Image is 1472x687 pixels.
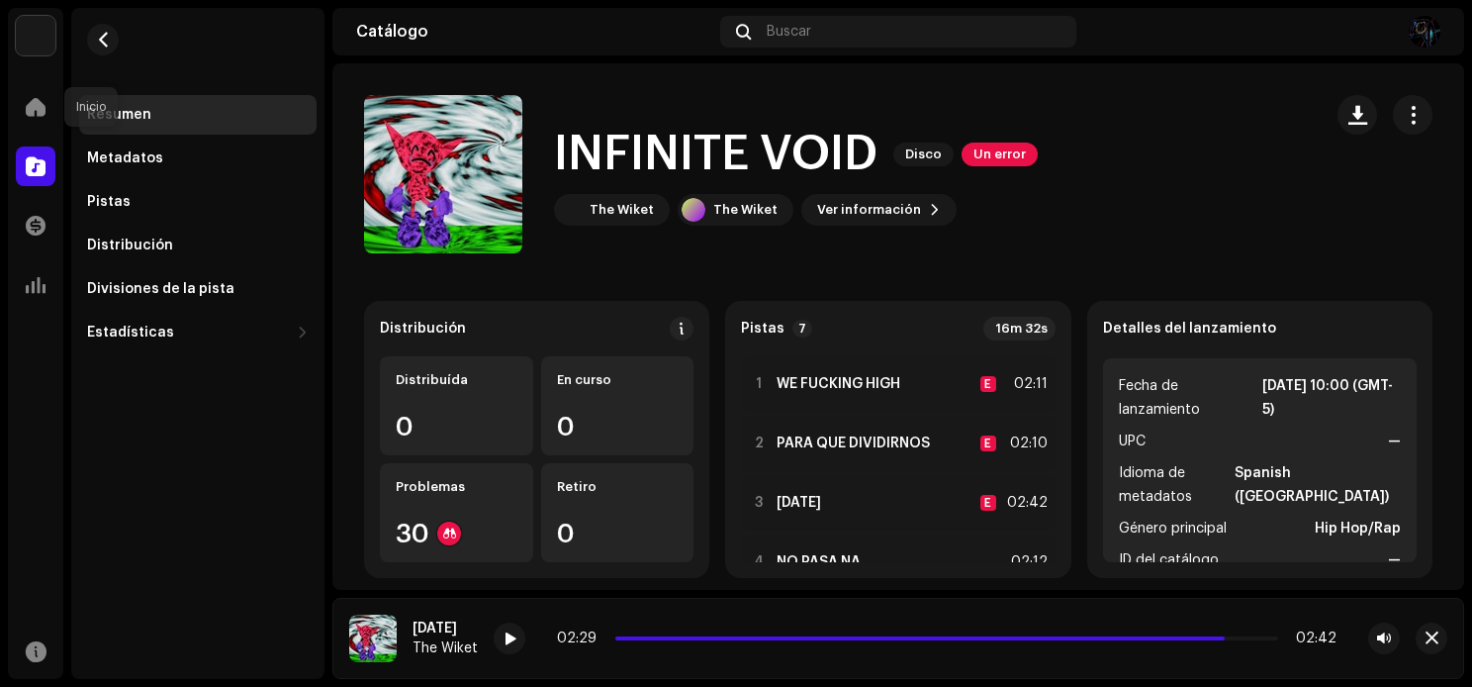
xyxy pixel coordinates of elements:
[349,615,397,662] img: 53e02fff-7046-47e5-b26f-0aaa89aa56ad
[380,321,466,337] div: Distribución
[767,24,811,40] span: Buscar
[777,554,861,570] strong: NO PASA NA
[1315,517,1401,540] strong: Hip Hop/Rap
[792,320,812,338] p-badge: 7
[777,436,930,451] strong: PARA QUE DIVIDIRNOS
[1103,321,1276,337] strong: Detalles del lanzamiento
[1235,461,1401,509] strong: Spanish ([GEOGRAPHIC_DATA])
[16,16,55,55] img: 297a105e-aa6c-4183-9ff4-27133c00f2e2
[557,479,679,495] div: Retiro
[777,376,900,392] strong: WE FUCKING HIGH
[893,143,954,166] span: Disco
[79,313,317,352] re-m-nav-dropdown: Estadísticas
[1004,491,1048,515] div: 02:42
[1388,548,1401,572] strong: —
[1286,631,1336,646] div: 02:42
[777,495,821,511] strong: [DATE]
[557,631,607,646] div: 02:29
[557,372,679,388] div: En curso
[1119,517,1227,540] span: Género principal
[79,226,317,265] re-m-nav-item: Distribución
[79,139,317,178] re-m-nav-item: Metadatos
[1409,16,1440,48] img: 6f741980-3e94-4ad1-adb2-7c1b88d9bfc2
[413,640,478,656] div: The Wiket
[79,182,317,222] re-m-nav-item: Pistas
[413,621,478,637] div: [DATE]
[1388,430,1401,453] strong: —
[983,317,1056,341] div: 16m 32s
[356,24,712,40] div: Catálogo
[1119,461,1231,509] span: Idioma de metadatos
[590,202,654,218] div: The Wiket
[713,202,778,218] div: The Wiket
[1262,374,1401,422] strong: [DATE] 10:00 (GMT-5)
[1004,432,1048,455] div: 02:10
[1004,372,1048,396] div: 02:11
[980,376,996,392] div: E
[87,194,131,210] div: Pistas
[87,150,163,166] div: Metadatos
[87,107,151,123] div: Resumen
[1004,550,1048,574] div: 02:12
[396,479,517,495] div: Problemas
[801,194,957,226] button: Ver información
[554,123,877,186] h1: INFINITE VOID
[1119,430,1146,453] span: UPC
[962,143,1038,166] span: Un error
[980,495,996,511] div: E
[817,190,921,230] span: Ver información
[79,269,317,309] re-m-nav-item: Divisiones de la pista
[87,238,173,253] div: Distribución
[87,281,234,297] div: Divisiones de la pista
[980,436,996,451] div: E
[87,325,174,341] div: Estadísticas
[1119,374,1258,422] span: Fecha de lanzamiento
[741,321,784,337] strong: Pistas
[396,372,517,388] div: Distribuída
[558,198,582,222] img: 539aaa5b-1a49-4db0-8346-1771b0f63d6c
[1119,548,1219,572] span: ID del catálogo
[79,95,317,135] re-m-nav-item: Resumen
